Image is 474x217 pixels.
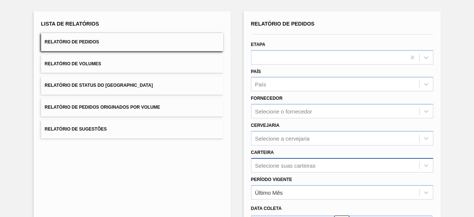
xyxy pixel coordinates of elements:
[45,61,101,66] span: Relatório de Volumes
[45,126,107,132] span: Relatório de Sugestões
[251,150,274,155] label: Carteira
[45,83,153,88] span: Relatório de Status do [GEOGRAPHIC_DATA]
[41,33,223,51] button: Relatório de Pedidos
[41,55,223,73] button: Relatório de Volumes
[251,21,315,27] span: Relatório de Pedidos
[255,81,266,88] div: País
[251,69,261,74] label: País
[255,162,316,168] div: Selecione suas carteiras
[255,135,310,141] div: Selecione a cervejaria
[45,39,99,45] span: Relatório de Pedidos
[41,21,99,27] span: Lista de Relatórios
[41,98,223,116] button: Relatório de Pedidos Originados por Volume
[41,76,223,95] button: Relatório de Status do [GEOGRAPHIC_DATA]
[251,96,283,101] label: Fornecedor
[255,108,312,115] div: Selecione o fornecedor
[251,42,266,47] label: Etapa
[251,206,282,211] span: Data coleta
[251,177,292,182] label: Período Vigente
[45,105,160,110] span: Relatório de Pedidos Originados por Volume
[41,120,223,138] button: Relatório de Sugestões
[251,123,280,128] label: Cervejaria
[255,189,283,195] div: Último Mês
